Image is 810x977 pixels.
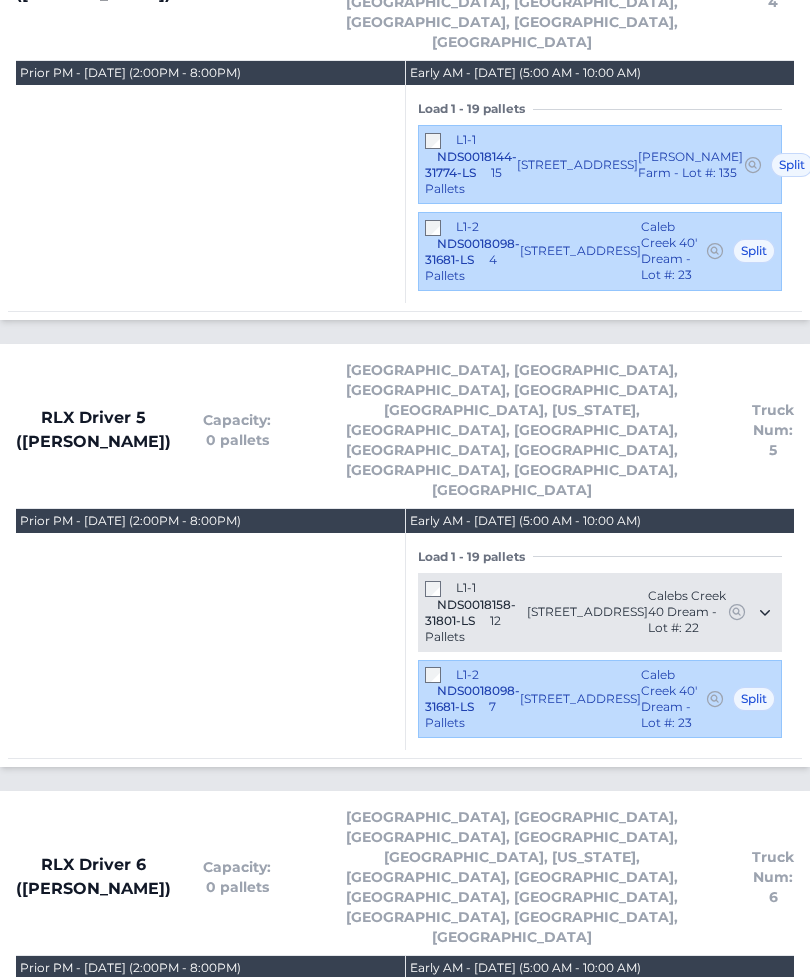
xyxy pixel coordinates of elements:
span: Capacity: 0 pallets [203,410,271,450]
span: Split [733,239,775,263]
span: [GEOGRAPHIC_DATA], [GEOGRAPHIC_DATA], [GEOGRAPHIC_DATA], [GEOGRAPHIC_DATA], [GEOGRAPHIC_DATA], [U... [303,807,720,947]
span: [PERSON_NAME] Farm - Lot #: 135 [638,149,743,181]
span: Load 1 - 19 pallets [418,549,533,565]
span: Truck Num: 5 [752,400,794,460]
span: Capacity: 0 pallets [203,857,271,897]
span: L1-2 [456,219,479,234]
span: 7 Pallets [425,699,496,730]
span: NDS0018144-31774-LS [425,149,517,180]
div: Prior PM - [DATE] (2:00PM - 8:00PM) [20,513,241,529]
span: [STREET_ADDRESS] [520,243,641,259]
span: [STREET_ADDRESS] [520,691,641,707]
span: L1-1 [456,580,476,595]
span: [GEOGRAPHIC_DATA], [GEOGRAPHIC_DATA], [GEOGRAPHIC_DATA], [GEOGRAPHIC_DATA], [GEOGRAPHIC_DATA], [U... [303,360,720,500]
span: Caleb Creek 40' Dream - Lot #: 23 [641,667,705,731]
span: 12 Pallets [425,613,501,644]
span: 15 Pallets [425,165,502,196]
span: Split [733,687,775,711]
div: Early AM - [DATE] (5:00 AM - 10:00 AM) [410,65,641,81]
span: Truck Num: 6 [752,847,794,907]
span: L1-1 [456,132,476,147]
div: Prior PM - [DATE] (2:00PM - 8:00PM) [20,65,241,81]
span: 4 Pallets [425,252,497,283]
span: RLX Driver 5 ([PERSON_NAME]) [16,406,171,454]
span: Calebs Creek 40 Dream - Lot #: 22 [648,588,727,636]
span: NDS0018098-31681-LS [425,236,520,267]
span: NDS0018098-31681-LS [425,683,520,714]
span: [STREET_ADDRESS] [517,157,638,173]
div: Early AM - [DATE] (5:00 AM - 10:00 AM) [410,960,641,976]
span: [STREET_ADDRESS] [527,604,648,620]
span: Caleb Creek 40' Dream - Lot #: 23 [641,219,705,283]
span: RLX Driver 6 ([PERSON_NAME]) [16,853,171,901]
div: Early AM - [DATE] (5:00 AM - 10:00 AM) [410,513,641,529]
span: Load 1 - 19 pallets [418,101,533,117]
span: L1-2 [456,667,479,682]
span: NDS0018158-31801-LS [425,597,516,628]
div: Prior PM - [DATE] (2:00PM - 8:00PM) [20,960,241,976]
